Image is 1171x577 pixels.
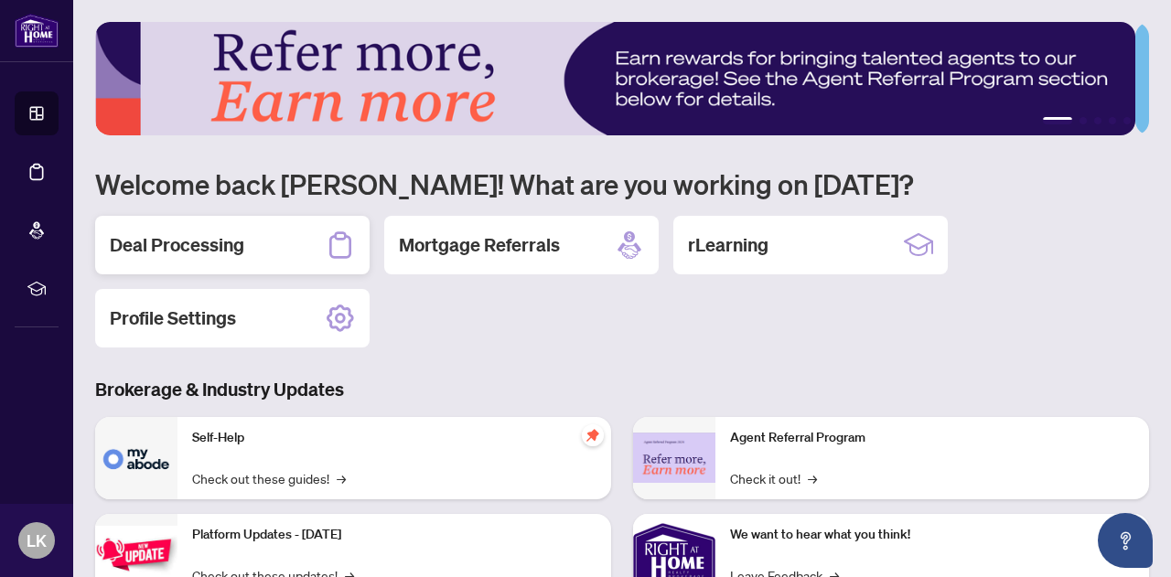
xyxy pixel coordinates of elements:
[110,232,244,258] h2: Deal Processing
[192,428,596,448] p: Self-Help
[582,424,604,446] span: pushpin
[1098,513,1153,568] button: Open asap
[730,468,817,488] a: Check it out!→
[1123,117,1131,124] button: 5
[1043,117,1072,124] button: 1
[1080,117,1087,124] button: 2
[27,528,47,553] span: LK
[688,232,768,258] h2: rLearning
[1109,117,1116,124] button: 4
[192,468,346,488] a: Check out these guides!→
[95,166,1149,201] h1: Welcome back [PERSON_NAME]! What are you working on [DATE]?
[95,22,1135,135] img: Slide 0
[95,417,177,499] img: Self-Help
[1094,117,1101,124] button: 3
[95,377,1149,402] h3: Brokerage & Industry Updates
[337,468,346,488] span: →
[399,232,560,258] h2: Mortgage Referrals
[633,433,715,483] img: Agent Referral Program
[15,14,59,48] img: logo
[808,468,817,488] span: →
[730,525,1134,545] p: We want to hear what you think!
[192,525,596,545] p: Platform Updates - [DATE]
[730,428,1134,448] p: Agent Referral Program
[110,305,236,331] h2: Profile Settings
